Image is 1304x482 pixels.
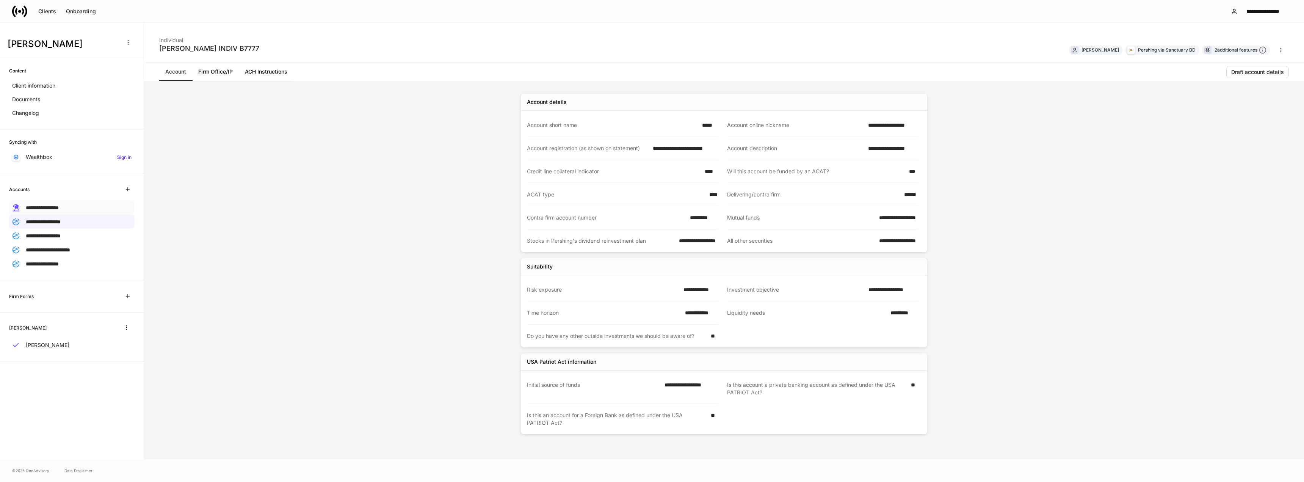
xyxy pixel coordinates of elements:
[33,5,61,17] button: Clients
[527,191,705,198] div: ACAT type
[527,237,674,245] div: Stocks in Pershing's dividend reinvestment plan
[38,9,56,14] div: Clients
[9,106,135,120] a: Changelog
[64,468,92,474] a: Data Disclaimer
[159,44,259,53] div: [PERSON_NAME] INDIV B7777
[527,286,679,294] div: Risk exposure
[727,381,906,396] div: Is this account a private banking account as defined under the USA PATRIOT Act?
[527,381,660,396] div: Initial source of funds
[9,138,37,146] h6: Syncing with
[727,214,875,221] div: Mutual funds
[9,186,30,193] h6: Accounts
[527,411,706,427] div: Is this an account for a Foreign Bank as defined under the USA PATRIOT Act?
[727,237,875,245] div: All other securities
[117,154,132,161] h6: Sign in
[66,9,96,14] div: Onboarding
[192,63,239,81] a: Firm Office/IP
[1231,69,1284,75] div: Draft account details
[12,82,55,89] p: Client information
[527,98,567,106] div: Account details
[727,121,864,129] div: Account online nickname
[727,144,864,152] div: Account description
[527,121,697,129] div: Account short name
[159,63,192,81] a: Account
[727,191,900,198] div: Delivering/contra firm
[239,63,293,81] a: ACH Instructions
[1215,46,1266,54] div: 2 additional features
[9,67,26,74] h6: Content
[9,338,135,352] a: [PERSON_NAME]
[9,293,34,300] h6: Firm Forms
[9,150,135,164] a: WealthboxSign in
[527,332,706,340] div: Do you have any other outside investments we should be aware of?
[159,32,259,44] div: Individual
[61,5,101,17] button: Onboarding
[1081,46,1119,53] div: [PERSON_NAME]
[527,358,596,366] div: USA Patriot Act information
[9,79,135,93] a: Client information
[1138,46,1196,53] div: Pershing via Sanctuary BD
[1226,66,1289,78] button: Draft account details
[727,309,886,317] div: Liquidity needs
[26,153,52,161] p: Wealthbox
[8,38,117,50] h3: [PERSON_NAME]
[527,309,680,317] div: Time horizon
[727,168,904,175] div: Will this account be funded by an ACAT?
[727,286,864,294] div: Investment objective
[527,144,648,152] div: Account registration (as shown on statement)
[9,93,135,106] a: Documents
[12,96,40,103] p: Documents
[527,214,685,221] div: Contra firm account number
[9,324,47,331] h6: [PERSON_NAME]
[12,468,49,474] span: © 2025 OneAdvisory
[26,341,69,349] p: [PERSON_NAME]
[527,168,700,175] div: Credit line collateral indicator
[12,109,39,117] p: Changelog
[527,263,553,270] div: Suitability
